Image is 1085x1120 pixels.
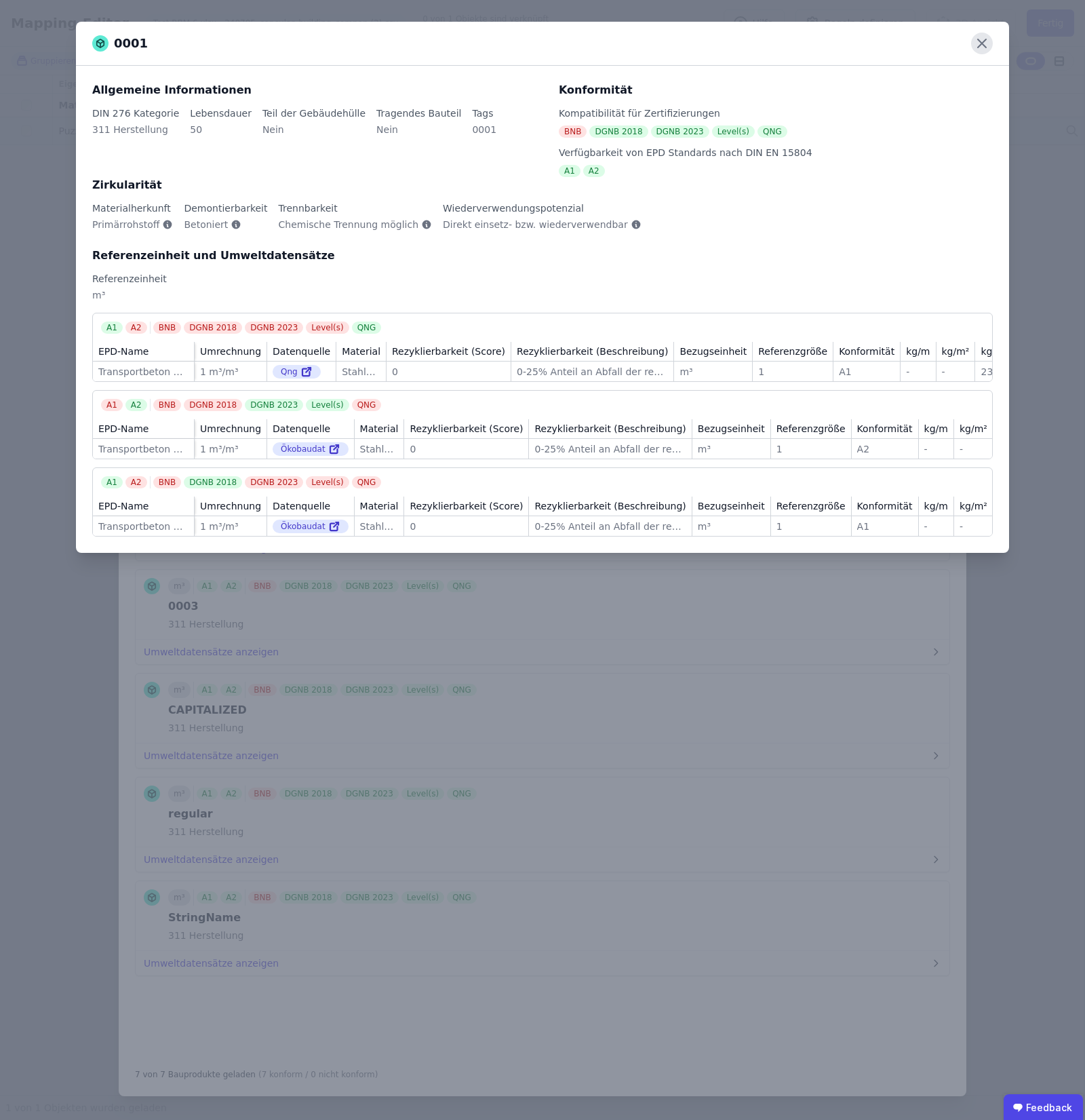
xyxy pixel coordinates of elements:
div: DGNB 2023 [245,399,303,411]
div: A1 [101,399,123,411]
div: A1 [839,365,894,379]
div: Konformität [857,422,913,436]
div: Datenquelle [273,422,330,436]
div: 50 [190,123,252,147]
div: A2 [125,322,147,334]
div: Nein [376,123,461,147]
div: DGNB 2018 [589,125,648,138]
div: - [960,442,987,456]
div: 311 Herstellung [92,123,179,147]
div: Tragendes Bauteil [376,107,461,120]
div: - [924,520,948,533]
div: Konformität [839,345,894,358]
div: Referenzgröße [776,422,846,436]
div: EPD-Name [98,422,149,436]
div: DGNB 2018 [184,399,242,411]
div: EPD-Name [98,499,149,513]
div: - [960,520,987,533]
span: Direkt einsetz- bzw. wiederverwendbar [443,218,628,231]
div: Rezyklierbarkeit (Score) [410,422,523,436]
div: DGNB 2018 [184,476,242,488]
div: 0 [392,365,505,379]
div: 0-25% Anteil an Abfall der recycled wird [534,520,686,533]
div: 1 m³/m³ [200,365,261,379]
div: QNG [757,125,787,138]
div: Bezugseinheit [698,499,765,513]
div: Tags [472,107,496,120]
div: Umrechnung [200,499,261,513]
div: Kompatibilität für Zertifizierungen [559,107,993,120]
div: Transportbeton C20/25 [98,442,189,456]
div: Material [360,499,399,513]
div: m³ [679,365,747,379]
div: Rezyklierbarkeit (Beschreibung) [534,422,686,436]
div: Material [360,422,399,436]
div: kg/m [906,345,930,358]
div: 2360 [981,365,1008,379]
div: 1 [776,442,846,456]
div: Qng [273,365,321,379]
div: 0001 [472,123,496,147]
div: kg/m² [960,422,987,436]
div: Ökobaudat [273,442,349,456]
div: Verfügbarkeit von EPD Standards nach DIN EN 15804 [559,146,993,159]
div: QNG [352,322,382,334]
div: Konformität [559,82,993,98]
div: kg/m [924,499,948,513]
div: Rezyklierbarkeit (Score) [410,499,523,513]
div: Ökobaudat [273,520,349,533]
div: Wiederverwendungspotenzial [443,201,642,215]
div: Umrechnung [200,422,261,436]
div: A2 [125,399,147,411]
div: - [906,365,930,379]
div: 0-25% Anteil an Abfall der recycled wird [534,442,686,456]
div: - [942,365,970,379]
div: BNB [153,322,181,334]
div: - [924,442,948,456]
div: kg/m [924,422,948,436]
div: Referenzeinheit und Umweltdatensätze [92,248,993,264]
div: 0001 [92,34,148,53]
div: Bezugseinheit [679,345,747,358]
div: Material [342,345,380,358]
div: Demontierbarkeit [184,201,267,215]
div: DGNB 2023 [245,476,303,488]
div: A1 [559,165,580,177]
div: DGNB 2018 [184,322,242,334]
div: Referenzeinheit [92,272,993,286]
div: A2 [125,476,147,488]
div: kg/m² [942,345,970,358]
div: Level(s) [306,476,349,488]
div: Level(s) [712,125,755,138]
div: DGNB 2023 [245,322,303,334]
div: DGNB 2023 [651,125,709,138]
div: Bezugseinheit [698,422,765,436]
div: 0 [410,520,523,533]
div: Stahlbeton [360,520,399,533]
div: m³ [92,288,993,313]
div: Transportbeton C20/25 [98,365,189,379]
div: Level(s) [306,399,349,411]
span: Chemische Trennung möglich [279,218,419,231]
div: Stahlbeton [360,442,399,456]
div: 0 [410,442,523,456]
div: Materialherkunft [92,201,173,215]
div: DIN 276 Kategorie [92,107,179,120]
div: 1 m³/m³ [200,520,261,533]
div: A1 [857,520,913,533]
div: BNB [153,399,181,411]
div: Teil der Gebäudehülle [262,107,366,120]
div: EPD-Name [98,345,149,358]
div: Allgemeine Informationen [92,82,542,98]
div: QNG [352,476,382,488]
div: A1 [101,322,123,334]
div: kg/m² [960,499,987,513]
div: Rezyklierbarkeit (Beschreibung) [517,345,668,358]
div: Zirkularität [92,177,993,193]
div: Transportbeton C20/25 [98,520,189,533]
div: Level(s) [306,322,349,334]
div: Trennbarkeit [279,201,433,215]
div: A1 [101,476,123,488]
div: Referenzgröße [776,499,846,513]
div: A2 [583,165,605,177]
